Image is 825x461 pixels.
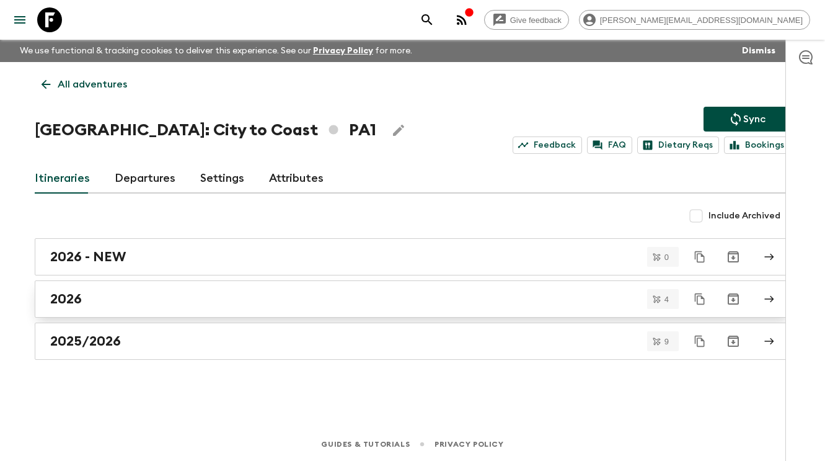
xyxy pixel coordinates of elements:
[35,72,134,97] a: All adventures
[321,437,410,451] a: Guides & Tutorials
[50,291,82,307] h2: 2026
[587,137,632,154] a: FAQ
[200,164,244,194] a: Settings
[689,246,711,268] button: Duplicate
[689,288,711,310] button: Duplicate
[115,164,175,194] a: Departures
[35,323,790,360] a: 2025/2026
[689,330,711,352] button: Duplicate
[503,16,568,25] span: Give feedback
[35,164,90,194] a: Itineraries
[513,137,582,154] a: Feedback
[739,42,779,60] button: Dismiss
[657,295,676,303] span: 4
[721,244,746,269] button: Archive
[35,280,790,318] a: 2026
[35,118,376,143] h1: [GEOGRAPHIC_DATA]: City to Coast PA1
[593,16,810,25] span: [PERSON_NAME][EMAIL_ADDRESS][DOMAIN_NAME]
[579,10,810,30] div: [PERSON_NAME][EMAIL_ADDRESS][DOMAIN_NAME]
[386,118,411,143] button: Edit Adventure Title
[721,287,746,311] button: Archive
[15,40,417,62] p: We use functional & tracking cookies to deliver this experience. See our for more.
[35,238,790,275] a: 2026 - NEW
[724,137,790,154] a: Bookings
[484,10,569,30] a: Give feedback
[58,77,127,92] p: All adventures
[7,7,32,32] button: menu
[657,338,676,346] span: 9
[50,333,121,349] h2: 2025/2026
[704,107,790,132] button: Sync adventure departures to the booking engine
[657,253,676,261] span: 0
[50,249,126,265] h2: 2026 - NEW
[708,210,780,222] span: Include Archived
[269,164,324,194] a: Attributes
[637,137,719,154] a: Dietary Reqs
[435,437,503,451] a: Privacy Policy
[415,7,439,32] button: search adventures
[313,47,373,55] a: Privacy Policy
[721,329,746,354] button: Archive
[743,112,765,127] p: Sync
